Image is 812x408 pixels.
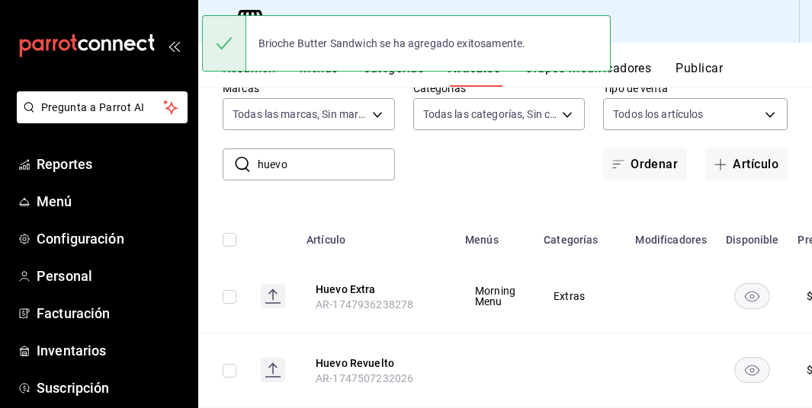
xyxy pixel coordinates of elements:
th: Menús [456,211,534,260]
span: Personal [37,266,185,286]
label: Tipo de venta [603,83,788,94]
button: edit-product-location [316,355,438,371]
span: Todas las categorías, Sin categoría [423,107,557,122]
span: AR-1747507232026 [316,372,413,384]
div: Brioche Butter Sandwich se ha agregado exitosamente. [246,27,538,60]
span: AR-1747936238278 [316,298,413,311]
span: Todas las marcas, Sin marca [233,107,367,122]
a: Pregunta a Parrot AI [11,110,188,126]
span: Pregunta a Parrot AI [41,100,164,116]
button: availability-product [734,357,770,383]
span: Reportes [37,154,185,174]
label: Marcas [223,83,395,94]
label: Categorías [413,83,586,94]
span: Morning Menu [475,285,515,307]
span: Suscripción [37,378,185,398]
button: availability-product [734,283,770,309]
th: Categorías [534,211,626,260]
span: Inventarios [37,340,185,361]
button: Artículo [705,148,788,180]
span: Facturación [37,303,185,324]
button: Ordenar [603,148,687,180]
button: edit-product-location [316,282,438,297]
button: Publicar [676,61,723,87]
th: Modificadores [626,211,716,260]
button: open_drawer_menu [168,40,180,52]
th: Disponible [716,211,788,260]
input: Buscar artículo [258,149,395,180]
button: Pregunta a Parrot AI [17,91,188,123]
th: Artículo [297,211,456,260]
span: Configuración [37,228,185,249]
span: Todos los artículos [613,107,704,122]
span: Extras [554,291,607,301]
span: Menú [37,191,185,212]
